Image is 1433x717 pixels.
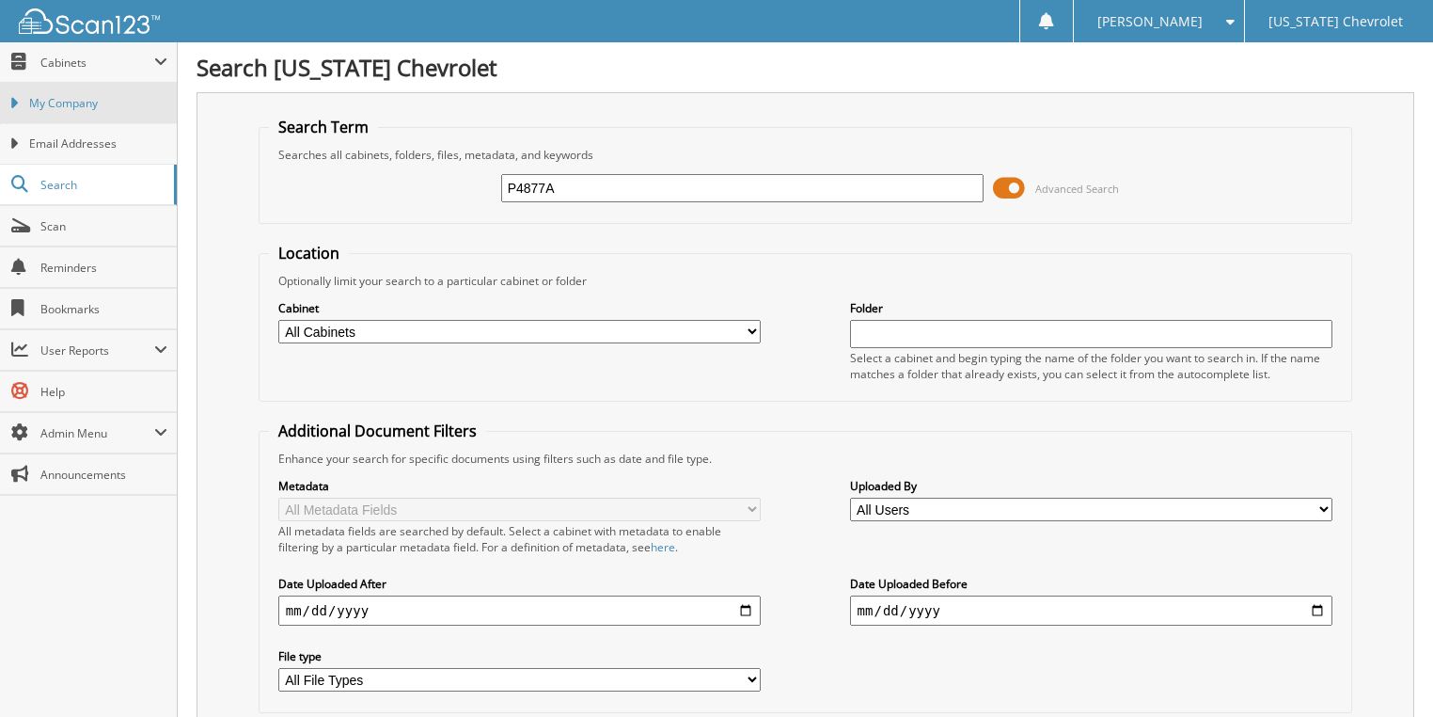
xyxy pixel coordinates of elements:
legend: Location [269,243,349,263]
img: scan123-logo-white.svg [19,8,160,34]
span: Search [40,177,165,193]
span: Cabinets [40,55,154,71]
legend: Additional Document Filters [269,421,486,441]
span: Advanced Search [1035,182,1119,196]
span: Admin Menu [40,425,154,441]
a: here [651,539,675,555]
span: My Company [29,95,167,112]
span: Email Addresses [29,135,167,152]
div: All metadata fields are searched by default. Select a cabinet with metadata to enable filtering b... [278,523,762,555]
label: Date Uploaded Before [850,576,1333,592]
span: Help [40,384,167,400]
div: Optionally limit your search to a particular cabinet or folder [269,273,1343,289]
label: File type [278,648,762,664]
div: Select a cabinet and begin typing the name of the folder you want to search in. If the name match... [850,350,1333,382]
div: Searches all cabinets, folders, files, metadata, and keywords [269,147,1343,163]
span: [US_STATE] Chevrolet [1268,16,1403,27]
label: Folder [850,300,1333,316]
input: end [850,596,1333,626]
span: Scan [40,218,167,234]
div: Enhance your search for specific documents using filters such as date and file type. [269,451,1343,467]
span: Reminders [40,260,167,276]
label: Uploaded By [850,478,1333,494]
label: Cabinet [278,300,762,316]
h1: Search [US_STATE] Chevrolet [197,52,1414,83]
input: start [278,596,762,626]
iframe: Chat Widget [1339,627,1433,717]
span: Announcements [40,467,167,483]
span: Bookmarks [40,301,167,317]
legend: Search Term [269,117,378,137]
label: Date Uploaded After [278,576,762,592]
span: User Reports [40,343,154,358]
span: [PERSON_NAME] [1097,16,1203,27]
label: Metadata [278,478,762,494]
